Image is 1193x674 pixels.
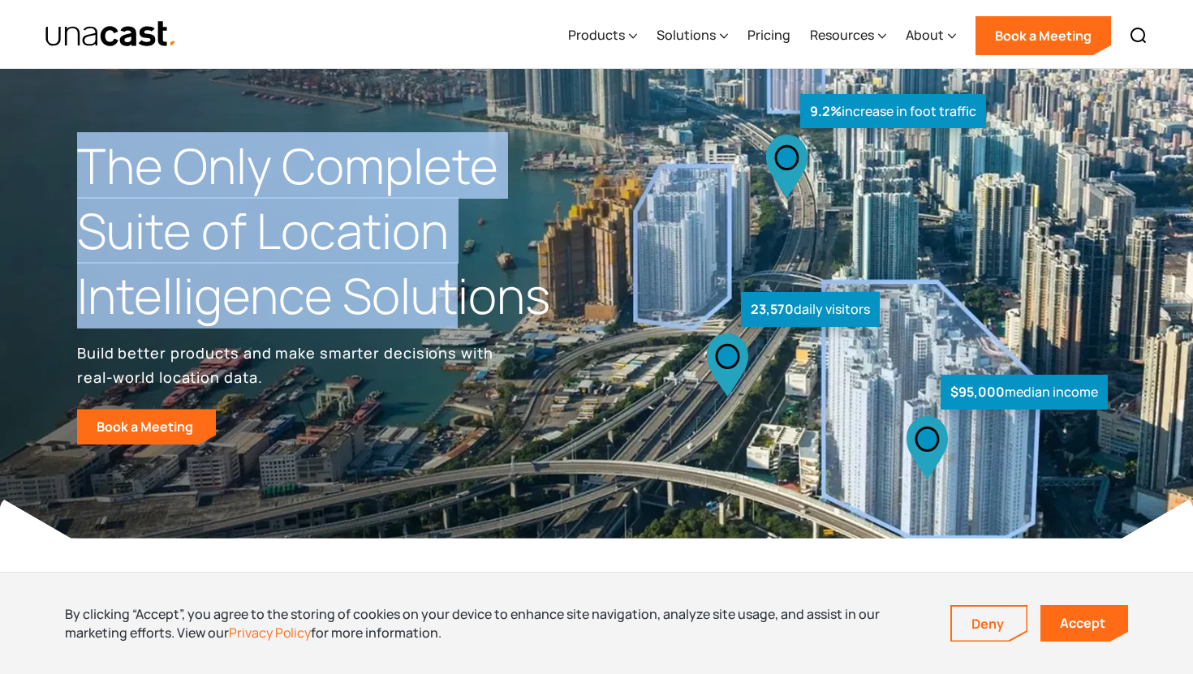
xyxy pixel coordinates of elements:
[950,383,1005,401] strong: $95,000
[1040,605,1128,642] a: Accept
[45,20,177,49] a: home
[77,134,596,328] h1: The Only Complete Suite of Location Intelligence Solutions
[77,409,216,444] a: Book a Meeting
[810,2,886,69] div: Resources
[810,25,874,45] div: Resources
[800,94,986,129] div: increase in foot traffic
[1129,26,1148,45] img: Search icon
[952,607,1027,641] a: Deny
[751,300,794,318] strong: 23,570
[568,2,637,69] div: Products
[229,624,311,642] a: Privacy Policy
[747,2,790,69] a: Pricing
[657,2,728,69] div: Solutions
[810,102,842,120] strong: 9.2%
[65,605,926,642] div: By clicking “Accept”, you agree to the storing of cookies on your device to enhance site navigati...
[906,2,956,69] div: About
[941,375,1108,410] div: median income
[77,341,499,389] p: Build better products and make smarter decisions with real-world location data.
[45,20,177,49] img: Unacast text logo
[976,16,1111,55] a: Book a Meeting
[741,292,880,327] div: daily visitors
[906,25,944,45] div: About
[657,25,716,45] div: Solutions
[568,25,625,45] div: Products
